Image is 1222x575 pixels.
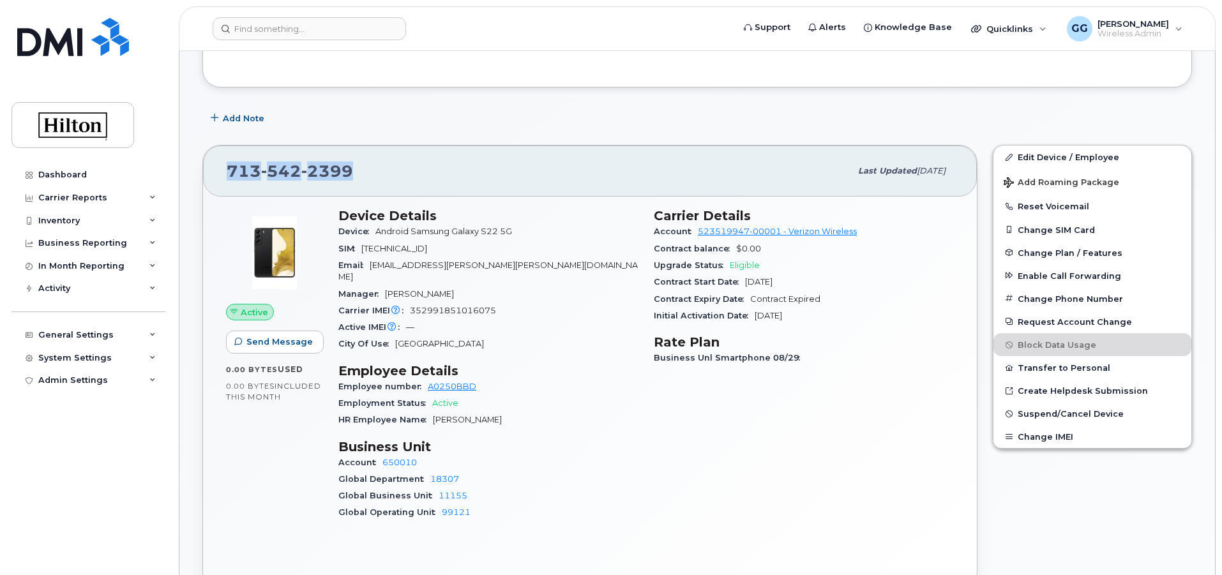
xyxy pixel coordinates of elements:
[993,195,1191,218] button: Reset Voicemail
[338,306,410,315] span: Carrier IMEI
[993,241,1191,264] button: Change Plan / Features
[654,260,730,270] span: Upgrade Status
[735,15,799,40] a: Support
[338,227,375,236] span: Device
[338,363,638,378] h3: Employee Details
[226,381,321,402] span: included this month
[410,306,496,315] span: 352991851016075
[1098,29,1169,39] span: Wireless Admin
[654,227,698,236] span: Account
[442,507,471,517] a: 99121
[755,21,790,34] span: Support
[433,415,502,424] span: [PERSON_NAME]
[993,425,1191,448] button: Change IMEI
[993,356,1191,379] button: Transfer to Personal
[202,107,275,130] button: Add Note
[1018,248,1122,257] span: Change Plan / Features
[993,287,1191,310] button: Change Phone Number
[338,491,439,500] span: Global Business Unit
[654,277,745,287] span: Contract Start Date
[875,21,952,34] span: Knowledge Base
[406,322,414,332] span: —
[382,458,417,467] a: 650010
[226,365,278,374] span: 0.00 Bytes
[654,334,954,350] h3: Rate Plan
[261,161,301,181] span: 542
[226,382,275,391] span: 0.00 Bytes
[858,166,917,175] span: Last updated
[750,294,820,304] span: Contract Expired
[1071,21,1088,36] span: GG
[236,214,313,291] img: image20231002-3703462-1qw5fnl.jpeg
[917,166,946,175] span: [DATE]
[338,398,432,408] span: Employment Status
[385,289,454,299] span: [PERSON_NAME]
[278,364,303,374] span: used
[213,17,406,40] input: Find something...
[993,310,1191,333] button: Request Account Change
[654,294,750,304] span: Contract Expiry Date
[227,161,353,181] span: 713
[338,260,638,281] span: [EMAIL_ADDRESS][PERSON_NAME][PERSON_NAME][DOMAIN_NAME]
[338,474,430,484] span: Global Department
[819,21,846,34] span: Alerts
[375,227,512,236] span: Android Samsung Galaxy S22 5G
[654,311,755,320] span: Initial Activation Date
[736,244,761,253] span: $0.00
[993,168,1191,195] button: Add Roaming Package
[654,208,954,223] h3: Carrier Details
[338,458,382,467] span: Account
[338,507,442,517] span: Global Operating Unit
[439,491,467,500] a: 11155
[241,306,268,318] span: Active
[993,218,1191,241] button: Change SIM Card
[1098,19,1169,29] span: [PERSON_NAME]
[745,277,773,287] span: [DATE]
[855,15,961,40] a: Knowledge Base
[1058,16,1191,41] div: Gwendolyn Garrison
[993,379,1191,402] a: Create Helpdesk Submission
[993,402,1191,425] button: Suspend/Cancel Device
[301,161,353,181] span: 2399
[361,244,427,253] span: [TECHNICAL_ID]
[654,244,736,253] span: Contract balance
[962,16,1055,41] div: Quicklinks
[223,112,264,124] span: Add Note
[654,353,806,362] span: Business Unl Smartphone 08/29
[338,439,638,454] h3: Business Unit
[338,289,385,299] span: Manager
[1018,409,1124,419] span: Suspend/Cancel Device
[1018,271,1121,280] span: Enable Call Forwarding
[338,322,406,332] span: Active IMEI
[1004,177,1119,190] span: Add Roaming Package
[338,260,370,270] span: Email
[799,15,855,40] a: Alerts
[993,333,1191,356] button: Block Data Usage
[1166,519,1212,565] iframe: Messenger Launcher
[986,24,1033,34] span: Quicklinks
[428,382,476,391] a: A0250BBD
[395,339,484,348] span: [GEOGRAPHIC_DATA]
[338,415,433,424] span: HR Employee Name
[993,264,1191,287] button: Enable Call Forwarding
[730,260,760,270] span: Eligible
[338,244,361,253] span: SIM
[430,474,459,484] a: 18307
[226,331,324,354] button: Send Message
[338,208,638,223] h3: Device Details
[993,146,1191,168] a: Edit Device / Employee
[246,336,313,348] span: Send Message
[432,398,458,408] span: Active
[755,311,782,320] span: [DATE]
[338,339,395,348] span: City Of Use
[698,227,857,236] a: 523519947-00001 - Verizon Wireless
[338,382,428,391] span: Employee number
